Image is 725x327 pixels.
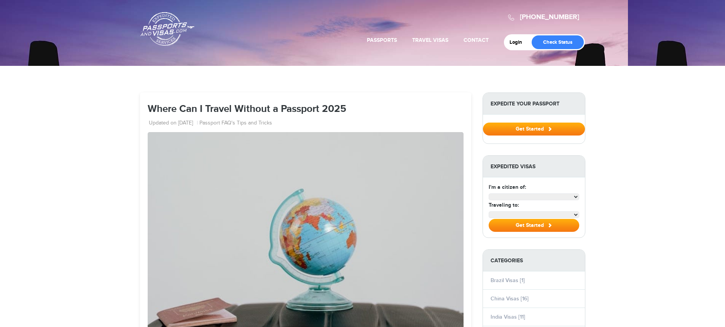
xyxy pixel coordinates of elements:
[483,126,585,132] a: Get Started
[520,13,579,21] a: [PHONE_NUMBER]
[412,37,448,43] a: Travel Visas
[237,120,272,127] a: Tips and Tricks
[489,219,579,232] button: Get Started
[491,277,525,284] a: Brazil Visas [1]
[489,201,519,209] label: Traveling to:
[149,120,198,127] li: Updated on [DATE]
[510,39,527,45] a: Login
[367,37,397,43] a: Passports
[140,12,194,46] a: Passports & [DOMAIN_NAME]
[464,37,489,43] a: Contact
[483,250,585,271] strong: Categories
[148,104,464,115] h1: Where Can I Travel Without a Passport 2025
[532,35,584,49] a: Check Status
[483,156,585,177] strong: Expedited Visas
[491,314,525,320] a: India Visas [11]
[491,295,529,302] a: China Visas [16]
[199,120,235,127] a: Passport FAQ's
[483,123,585,136] button: Get Started
[489,183,526,191] label: I'm a citizen of:
[483,93,585,115] strong: Expedite Your Passport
